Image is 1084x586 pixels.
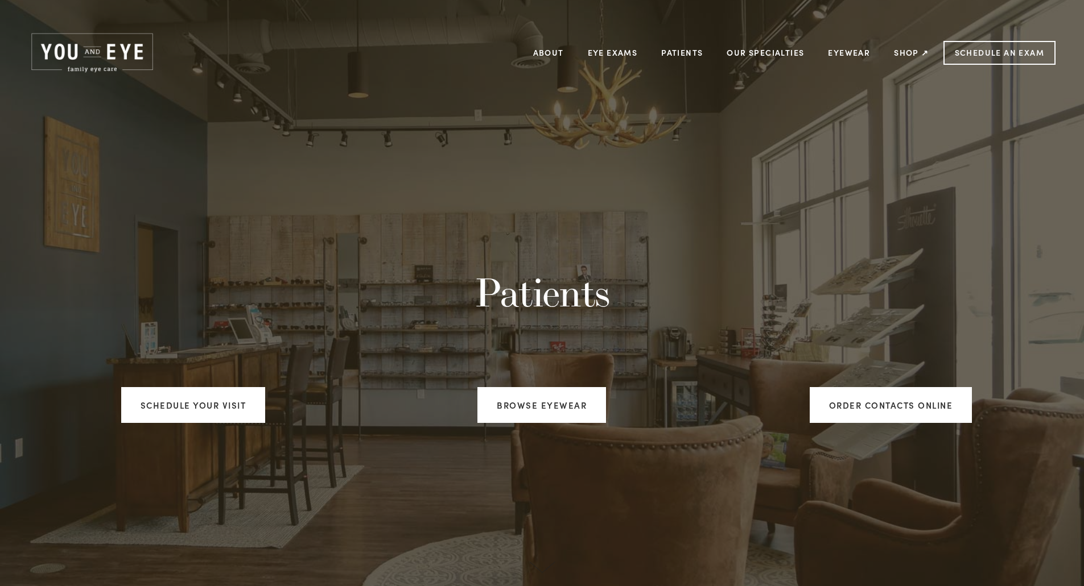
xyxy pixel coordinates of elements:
[810,387,972,423] a: ORDER CONTACTS ONLINE
[477,387,606,423] a: Browse Eyewear
[121,387,266,423] a: Schedule your visit
[828,44,870,61] a: Eyewear
[28,31,156,74] img: Rochester, MN | You and Eye | Family Eye Care
[229,269,855,315] h1: Patients
[727,47,804,58] a: Our Specialties
[588,44,638,61] a: Eye Exams
[943,41,1056,65] a: Schedule an Exam
[894,44,929,61] a: Shop ↗
[533,44,564,61] a: About
[661,44,703,61] a: Patients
